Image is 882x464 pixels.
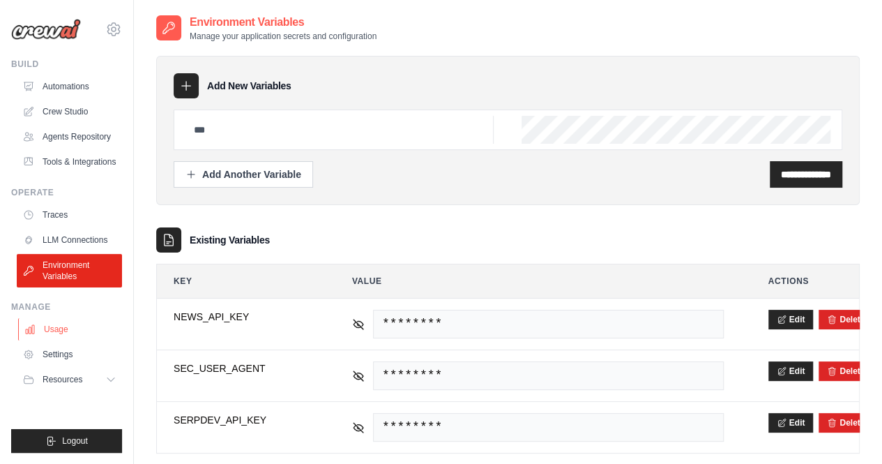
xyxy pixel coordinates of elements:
[768,361,814,381] button: Edit
[17,75,122,98] a: Automations
[335,264,740,298] th: Value
[62,435,88,447] span: Logout
[11,187,122,198] div: Operate
[768,310,814,329] button: Edit
[190,233,270,247] h3: Existing Variables
[174,413,307,427] span: SERPDEV_API_KEY
[190,14,377,31] h2: Environment Variables
[11,429,122,453] button: Logout
[17,151,122,173] a: Tools & Integrations
[11,301,122,313] div: Manage
[17,204,122,226] a: Traces
[174,161,313,188] button: Add Another Variable
[827,314,865,325] button: Delete
[17,126,122,148] a: Agents Repository
[752,264,860,298] th: Actions
[11,59,122,70] div: Build
[174,361,307,375] span: SEC_USER_AGENT
[174,310,307,324] span: NEWS_API_KEY
[185,167,301,181] div: Add Another Variable
[17,368,122,391] button: Resources
[157,264,324,298] th: Key
[207,79,291,93] h3: Add New Variables
[827,366,865,377] button: Delete
[11,19,81,40] img: Logo
[17,343,122,366] a: Settings
[17,229,122,251] a: LLM Connections
[17,100,122,123] a: Crew Studio
[827,417,865,428] button: Delete
[18,318,123,340] a: Usage
[43,374,82,385] span: Resources
[190,31,377,42] p: Manage your application secrets and configuration
[17,254,122,287] a: Environment Variables
[768,413,814,433] button: Edit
